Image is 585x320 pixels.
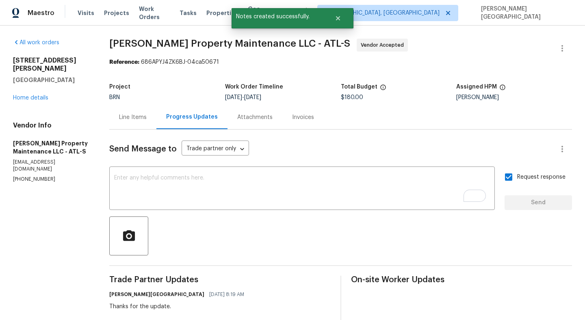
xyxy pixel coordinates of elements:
[13,159,90,173] p: [EMAIL_ADDRESS][DOMAIN_NAME]
[478,5,573,21] span: [PERSON_NAME][GEOGRAPHIC_DATA]
[166,113,218,121] div: Progress Updates
[109,303,249,311] div: Thanks for the update.
[324,9,440,17] span: [GEOGRAPHIC_DATA], [GEOGRAPHIC_DATA]
[341,95,363,100] span: $180.00
[351,276,572,284] span: On-site Worker Updates
[380,84,386,95] span: The total cost of line items that have been proposed by Opendoor. This sum includes line items th...
[109,95,120,100] span: BRN
[109,290,204,298] h6: [PERSON_NAME][GEOGRAPHIC_DATA]
[209,290,244,298] span: [DATE] 8:19 AM
[206,9,238,17] span: Properties
[13,139,90,156] h5: [PERSON_NAME] Property Maintenance LLC - ATL-S
[341,84,377,90] h5: Total Budget
[139,5,170,21] span: Work Orders
[114,175,490,203] textarea: To enrich screen reader interactions, please activate Accessibility in Grammarly extension settings
[28,9,54,17] span: Maestro
[517,173,565,182] span: Request response
[13,40,59,45] a: All work orders
[325,10,351,26] button: Close
[499,84,506,95] span: The hpm assigned to this work order.
[225,95,242,100] span: [DATE]
[456,84,497,90] h5: Assigned HPM
[456,95,572,100] div: [PERSON_NAME]
[248,5,292,21] span: Geo Assignments
[119,113,147,121] div: Line Items
[13,176,90,183] p: [PHONE_NUMBER]
[109,276,330,284] span: Trade Partner Updates
[180,10,197,16] span: Tasks
[225,95,261,100] span: -
[109,84,130,90] h5: Project
[232,8,325,25] span: Notes created successfully.
[13,95,48,101] a: Home details
[13,121,90,130] h4: Vendor Info
[109,39,350,48] span: [PERSON_NAME] Property Maintenance LLC - ATL-S
[225,84,283,90] h5: Work Order Timeline
[361,41,407,49] span: Vendor Accepted
[13,76,90,84] h5: [GEOGRAPHIC_DATA]
[244,95,261,100] span: [DATE]
[182,143,249,156] div: Trade partner only
[237,113,273,121] div: Attachments
[109,59,139,65] b: Reference:
[109,145,177,153] span: Send Message to
[104,9,129,17] span: Projects
[78,9,94,17] span: Visits
[109,58,572,66] div: 686APYJ4ZK6BJ-04ca50671
[13,56,90,73] h2: [STREET_ADDRESS][PERSON_NAME]
[292,113,314,121] div: Invoices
